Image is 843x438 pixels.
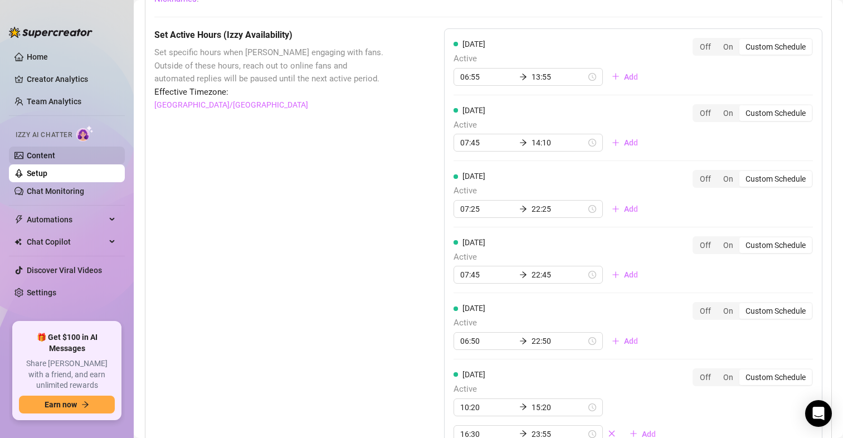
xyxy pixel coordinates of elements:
[462,370,485,379] span: [DATE]
[694,171,717,187] div: Off
[717,39,739,55] div: On
[154,28,388,42] h5: Set Active Hours (Izzy Availability)
[603,134,647,152] button: Add
[603,68,647,86] button: Add
[27,97,81,106] a: Team Analytics
[739,39,812,55] div: Custom Schedule
[693,236,813,254] div: segmented control
[16,130,72,140] span: Izzy AI Chatter
[532,335,586,347] input: End time
[27,211,106,228] span: Automations
[694,303,717,319] div: Off
[76,125,94,142] img: AI Chatter
[612,337,620,345] span: plus
[694,237,717,253] div: Off
[27,288,56,297] a: Settings
[462,106,485,115] span: [DATE]
[612,271,620,279] span: plus
[694,39,717,55] div: Off
[805,400,832,427] div: Open Intercom Messenger
[739,237,812,253] div: Custom Schedule
[693,104,813,122] div: segmented control
[519,403,527,411] span: arrow-right
[460,71,515,83] input: Start time
[460,269,515,281] input: Start time
[462,172,485,181] span: [DATE]
[454,317,647,330] span: Active
[154,86,388,99] span: Effective Timezone:
[519,139,527,147] span: arrow-right
[27,233,106,251] span: Chat Copilot
[27,151,55,160] a: Content
[19,396,115,413] button: Earn nowarrow-right
[460,137,515,149] input: Start time
[9,27,92,38] img: logo-BBDzfeDw.svg
[717,369,739,385] div: On
[532,71,586,83] input: End time
[739,171,812,187] div: Custom Schedule
[694,105,717,121] div: Off
[717,237,739,253] div: On
[624,138,638,147] span: Add
[19,332,115,354] span: 🎁 Get $100 in AI Messages
[739,369,812,385] div: Custom Schedule
[739,303,812,319] div: Custom Schedule
[154,46,388,86] span: Set specific hours when [PERSON_NAME] engaging with fans. Outside of these hours, reach out to on...
[154,99,308,111] a: [GEOGRAPHIC_DATA]/[GEOGRAPHIC_DATA]
[694,369,717,385] div: Off
[19,358,115,391] span: Share [PERSON_NAME] with a friend, and earn unlimited rewards
[460,401,515,413] input: Start time
[693,38,813,56] div: segmented control
[603,266,647,284] button: Add
[532,269,586,281] input: End time
[717,303,739,319] div: On
[14,238,22,246] img: Chat Copilot
[454,251,647,264] span: Active
[624,205,638,213] span: Add
[81,401,89,408] span: arrow-right
[603,332,647,350] button: Add
[454,383,665,396] span: Active
[462,238,485,247] span: [DATE]
[519,205,527,213] span: arrow-right
[608,430,616,437] span: close
[27,187,84,196] a: Chat Monitoring
[532,137,586,149] input: End time
[693,170,813,188] div: segmented control
[45,400,77,409] span: Earn now
[519,271,527,279] span: arrow-right
[454,52,647,66] span: Active
[460,203,515,215] input: Start time
[519,337,527,345] span: arrow-right
[454,119,647,132] span: Active
[462,40,485,48] span: [DATE]
[693,302,813,320] div: segmented control
[612,205,620,213] span: plus
[27,52,48,61] a: Home
[624,72,638,81] span: Add
[717,171,739,187] div: On
[14,215,23,224] span: thunderbolt
[739,105,812,121] div: Custom Schedule
[532,401,586,413] input: End time
[612,139,620,147] span: plus
[624,270,638,279] span: Add
[717,105,739,121] div: On
[27,266,102,275] a: Discover Viral Videos
[693,368,813,386] div: segmented control
[603,200,647,218] button: Add
[532,203,586,215] input: End time
[27,169,47,178] a: Setup
[462,304,485,313] span: [DATE]
[630,430,637,437] span: plus
[624,337,638,345] span: Add
[454,184,647,198] span: Active
[519,430,527,437] span: arrow-right
[27,70,116,88] a: Creator Analytics
[519,73,527,81] span: arrow-right
[460,335,515,347] input: Start time
[612,72,620,80] span: plus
